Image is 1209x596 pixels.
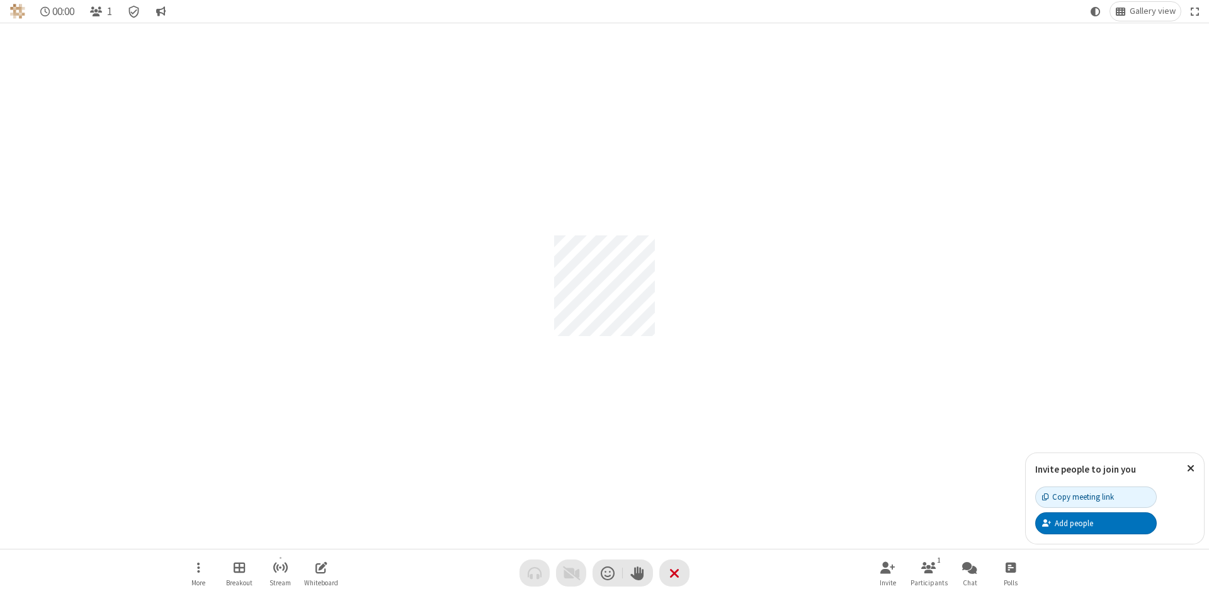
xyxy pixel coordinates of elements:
[179,555,217,591] button: Open menu
[10,4,25,19] img: QA Selenium DO NOT DELETE OR CHANGE
[1130,6,1176,16] span: Gallery view
[659,559,690,587] button: End or leave meeting
[1035,463,1136,475] label: Invite people to join you
[1035,512,1157,534] button: Add people
[304,579,338,587] span: Whiteboard
[1086,2,1106,21] button: Using system theme
[1042,491,1114,503] div: Copy meeting link
[992,555,1030,591] button: Open poll
[1035,486,1157,508] button: Copy meeting link
[934,554,945,566] div: 1
[910,555,948,591] button: Open participant list
[963,579,977,587] span: Chat
[270,579,291,587] span: Stream
[911,579,948,587] span: Participants
[191,579,205,587] span: More
[261,555,299,591] button: Start streaming
[593,559,623,587] button: Send a reaction
[107,6,112,18] span: 1
[623,559,653,587] button: Raise hand
[84,2,117,21] button: Open participant list
[880,579,896,587] span: Invite
[226,579,253,587] span: Breakout
[35,2,80,21] div: Timer
[1004,579,1018,587] span: Polls
[1186,2,1205,21] button: Fullscreen
[150,2,171,21] button: Conversation
[556,559,586,587] button: Video
[302,555,340,591] button: Open shared whiteboard
[519,559,550,587] button: Audio problem - check your Internet connection or call by phone
[220,555,258,591] button: Manage Breakout Rooms
[1178,453,1204,484] button: Close popover
[122,2,146,21] div: Meeting details Encryption enabled
[951,555,989,591] button: Open chat
[869,555,907,591] button: Invite participants (Alt+I)
[1110,2,1181,21] button: Change layout
[52,6,74,18] span: 00:00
